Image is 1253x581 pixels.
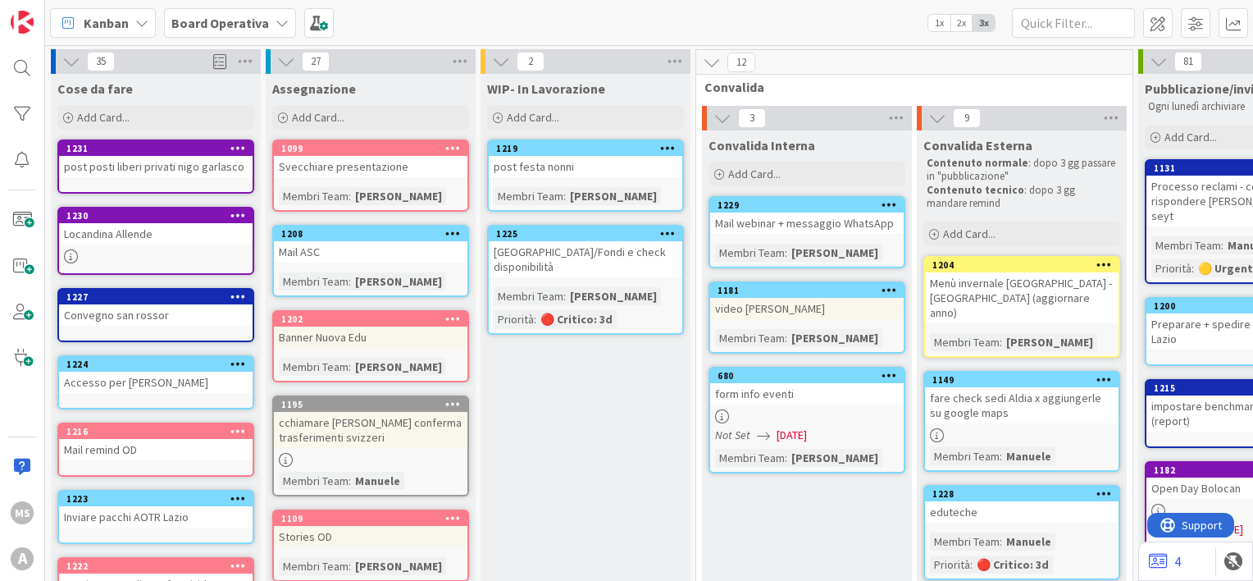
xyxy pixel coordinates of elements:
[274,511,467,526] div: 1109
[930,556,970,574] div: Priorità
[11,11,34,34] img: Visit kanbanzone.com
[489,226,682,241] div: 1225
[718,285,904,296] div: 1181
[563,187,566,205] span: :
[279,358,349,376] div: Membri Team
[274,412,467,448] div: cchiamare [PERSON_NAME] conferma trasferimenti svizzeri
[274,511,467,547] div: 1109Stories OD
[349,358,351,376] span: :
[292,110,344,125] span: Add Card...
[566,187,661,205] div: [PERSON_NAME]
[274,226,467,241] div: 1208
[534,310,536,328] span: :
[87,52,115,71] span: 35
[11,547,34,570] div: A
[925,258,1119,272] div: 1204
[932,488,1119,500] div: 1228
[66,493,253,505] div: 1223
[34,2,75,22] span: Support
[715,449,785,467] div: Membri Team
[710,283,904,319] div: 1181video [PERSON_NAME]
[59,290,253,326] div: 1227Convegno san rossor
[272,80,356,97] span: Assegnazione
[1000,447,1002,465] span: :
[351,272,446,290] div: [PERSON_NAME]
[787,329,882,347] div: [PERSON_NAME]
[66,210,253,222] div: 1230
[710,213,904,234] div: Mail webinar + messaggio WhatsApp
[274,156,467,177] div: Svecchiare presentazione
[351,187,446,205] div: [PERSON_NAME]
[59,357,253,393] div: 1224Accesso per [PERSON_NAME]
[943,226,996,241] span: Add Card...
[923,137,1032,153] span: Convalida Esterna
[1000,533,1002,551] span: :
[1191,259,1194,277] span: :
[59,223,253,245] div: Locandina Allende
[536,310,617,328] div: 🔴 Critico: 3d
[279,472,349,490] div: Membri Team
[566,287,661,305] div: [PERSON_NAME]
[274,327,467,348] div: Banner Nuova Edu
[925,501,1119,523] div: eduteche
[274,397,467,412] div: 1195
[496,228,682,240] div: 1225
[349,187,351,205] span: :
[59,424,253,460] div: 1216Mail remind OD
[494,287,563,305] div: Membri Team
[787,244,882,262] div: [PERSON_NAME]
[59,141,253,156] div: 1231
[494,187,563,205] div: Membri Team
[1174,52,1202,71] span: 81
[785,329,787,347] span: :
[785,449,787,467] span: :
[59,208,253,223] div: 1230
[487,80,605,97] span: WIP- In Lavorazione
[925,258,1119,323] div: 1204Menù invernale [GEOGRAPHIC_DATA] - [GEOGRAPHIC_DATA] (aggiornare anno)
[932,374,1119,386] div: 1149
[927,156,1028,170] strong: Contenuto normale
[718,370,904,382] div: 680
[715,329,785,347] div: Membri Team
[489,226,682,277] div: 1225[GEOGRAPHIC_DATA]/Fondi e check disponibilità
[710,283,904,298] div: 1181
[279,272,349,290] div: Membri Team
[494,310,534,328] div: Priorità
[77,110,130,125] span: Add Card...
[281,143,467,154] div: 1099
[274,526,467,547] div: Stories OD
[274,241,467,263] div: Mail ASC
[274,312,467,327] div: 1202
[489,141,682,177] div: 1219post festa nonni
[59,506,253,528] div: Inviare pacchi AOTR Lazio
[1151,236,1221,254] div: Membri Team
[59,424,253,439] div: 1216
[274,397,467,448] div: 1195cchiamare [PERSON_NAME] conferma trasferimenti svizzeri
[1164,130,1217,144] span: Add Card...
[970,556,973,574] span: :
[274,141,467,156] div: 1099
[171,15,269,31] b: Board Operativa
[953,108,981,128] span: 9
[927,157,1117,184] p: : dopo 3 gg passare in "pubblicazione"
[710,198,904,213] div: 1229
[66,560,253,572] div: 1222
[59,439,253,460] div: Mail remind OD
[973,556,1053,574] div: 🔴 Critico: 3d
[281,313,467,325] div: 1202
[279,557,349,575] div: Membri Team
[710,383,904,405] div: form info eventi
[274,312,467,348] div: 1202Banner Nuova Edu
[563,287,566,305] span: :
[787,449,882,467] div: [PERSON_NAME]
[1000,333,1002,351] span: :
[1221,236,1223,254] span: :
[279,187,349,205] div: Membri Team
[59,372,253,393] div: Accesso per [PERSON_NAME]
[281,513,467,524] div: 1109
[274,226,467,263] div: 1208Mail ASC
[489,156,682,177] div: post festa nonni
[715,244,785,262] div: Membri Team
[59,492,253,528] div: 1223Inviare pacchi AOTR Lazio
[59,156,253,177] div: post posti liberi privati nigo garlasco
